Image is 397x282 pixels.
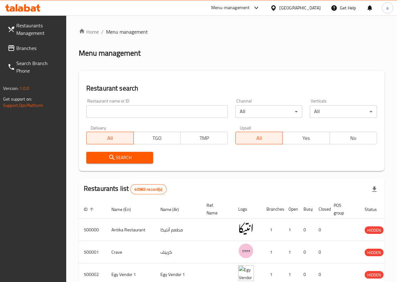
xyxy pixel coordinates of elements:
[133,132,181,144] button: TGO
[19,84,29,92] span: 1.0.0
[84,184,167,194] h2: Restaurants list
[261,219,283,241] td: 1
[283,200,298,219] th: Open
[180,132,228,144] button: TMP
[314,200,329,219] th: Closed
[86,105,228,118] input: Search for restaurant name or ID..
[79,219,106,241] td: 500000
[3,18,66,41] a: Restaurants Management
[235,132,283,144] button: All
[84,206,96,213] span: ID
[386,4,389,11] span: a
[155,241,201,263] td: كرييف
[365,249,384,256] span: HIDDEN
[283,241,298,263] td: 1
[79,28,99,36] a: Home
[233,200,261,219] th: Logo
[365,271,384,279] span: HIDDEN
[131,186,166,192] span: 40983 record(s)
[136,134,178,143] span: TGO
[298,219,314,241] td: 0
[238,134,280,143] span: All
[130,184,166,194] div: Total records count
[160,206,187,213] span: Name (Ar)
[111,206,139,213] span: Name (En)
[155,219,201,241] td: مطعم أنتيكا
[240,125,251,130] label: Upsell
[3,95,32,103] span: Get support on:
[367,182,382,197] div: Export file
[86,84,377,93] h2: Restaurant search
[3,41,66,56] a: Branches
[106,219,155,241] td: Antika Restaurant
[279,4,321,11] div: [GEOGRAPHIC_DATA]
[365,206,385,213] span: Status
[16,59,61,75] span: Search Branch Phone
[298,200,314,219] th: Busy
[238,265,254,281] img: Egy Vendor 1
[310,105,377,118] div: All
[79,28,384,36] nav: breadcrumb
[298,241,314,263] td: 0
[238,243,254,259] img: Crave
[211,4,250,12] div: Menu-management
[79,48,141,58] h2: Menu management
[238,221,254,236] img: Antika Restaurant
[101,28,104,36] li: /
[91,125,106,130] label: Delivery
[235,105,303,118] div: All
[365,226,384,234] div: HIDDEN
[282,132,330,144] button: Yes
[314,219,329,241] td: 0
[16,22,61,37] span: Restaurants Management
[91,154,148,162] span: Search
[3,101,43,109] a: Support.OpsPlatform
[86,132,134,144] button: All
[3,56,66,78] a: Search Branch Phone
[89,134,131,143] span: All
[183,134,225,143] span: TMP
[86,152,153,163] button: Search
[261,200,283,219] th: Branches
[334,202,352,217] span: POS group
[106,28,148,36] span: Menu management
[106,241,155,263] td: Crave
[3,84,19,92] span: Version:
[314,241,329,263] td: 0
[330,132,377,144] button: No
[283,219,298,241] td: 1
[332,134,374,143] span: No
[207,202,226,217] span: Ref. Name
[365,227,384,234] span: HIDDEN
[285,134,327,143] span: Yes
[79,241,106,263] td: 500001
[261,241,283,263] td: 1
[16,44,61,52] span: Branches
